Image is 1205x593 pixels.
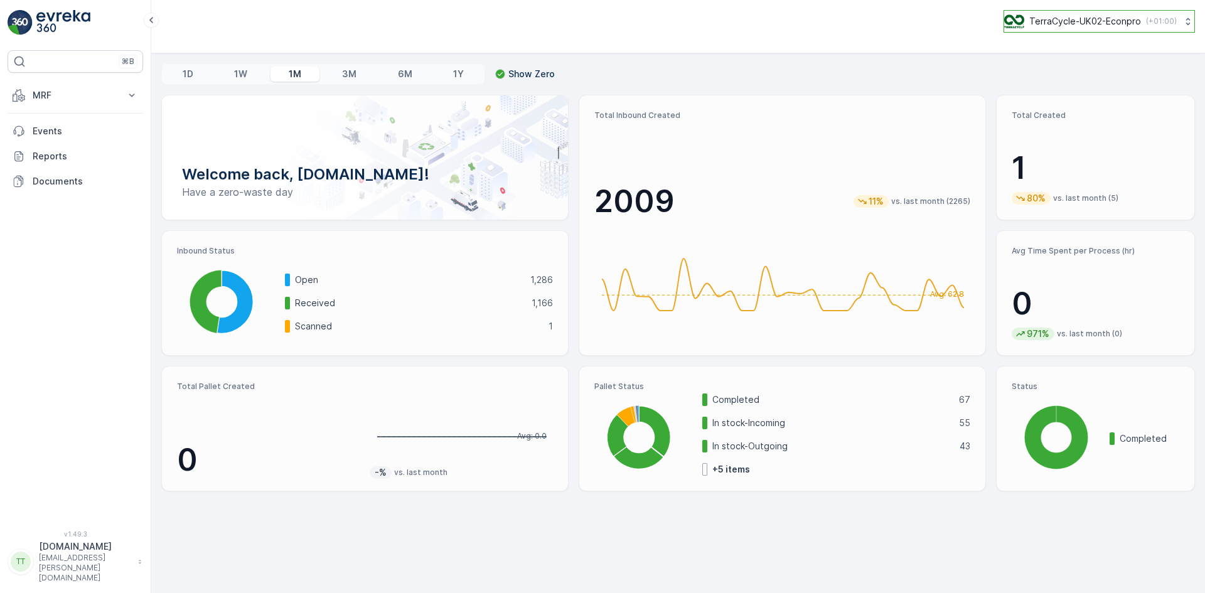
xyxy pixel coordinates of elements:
[39,540,132,553] p: [DOMAIN_NAME]
[8,83,143,108] button: MRF
[8,530,143,538] span: v 1.49.3
[33,89,118,102] p: MRF
[530,274,553,286] p: 1,286
[295,274,522,286] p: Open
[33,175,138,188] p: Documents
[177,441,360,479] p: 0
[1012,149,1179,187] p: 1
[182,164,548,184] p: Welcome back, [DOMAIN_NAME]!
[1029,15,1141,28] p: TerraCycle-UK02-Econpro
[342,68,356,80] p: 3M
[549,320,553,333] p: 1
[8,119,143,144] a: Events
[959,417,970,429] p: 55
[1012,285,1179,323] p: 0
[373,466,388,479] p: -%
[33,150,138,163] p: Reports
[712,440,951,452] p: In stock-Outgoing
[295,320,540,333] p: Scanned
[508,68,555,80] p: Show Zero
[234,68,247,80] p: 1W
[712,417,951,429] p: In stock-Incoming
[1120,432,1179,445] p: Completed
[33,125,138,137] p: Events
[712,393,951,406] p: Completed
[594,183,675,220] p: 2009
[122,56,134,67] p: ⌘B
[712,463,750,476] p: + 5 items
[394,467,447,478] p: vs. last month
[295,297,523,309] p: Received
[1026,192,1047,205] p: 80%
[891,196,970,206] p: vs. last month (2265)
[594,110,970,120] p: Total Inbound Created
[8,144,143,169] a: Reports
[1004,14,1024,28] img: terracycle_logo_wKaHoWT.png
[8,540,143,583] button: TT[DOMAIN_NAME][EMAIL_ADDRESS][PERSON_NAME][DOMAIN_NAME]
[177,246,553,256] p: Inbound Status
[1146,16,1177,26] p: ( +01:00 )
[1026,328,1051,340] p: 971%
[8,10,33,35] img: logo
[1012,110,1179,120] p: Total Created
[177,382,360,392] p: Total Pallet Created
[36,10,90,35] img: logo_light-DOdMpM7g.png
[11,552,31,572] div: TT
[183,68,193,80] p: 1D
[1004,10,1195,33] button: TerraCycle-UK02-Econpro(+01:00)
[8,169,143,194] a: Documents
[960,440,970,452] p: 43
[1057,329,1122,339] p: vs. last month (0)
[532,297,553,309] p: 1,166
[867,195,885,208] p: 11%
[289,68,301,80] p: 1M
[398,68,412,80] p: 6M
[1012,246,1179,256] p: Avg Time Spent per Process (hr)
[959,393,970,406] p: 67
[182,184,548,200] p: Have a zero-waste day
[39,553,132,583] p: [EMAIL_ADDRESS][PERSON_NAME][DOMAIN_NAME]
[1012,382,1179,392] p: Status
[1053,193,1118,203] p: vs. last month (5)
[453,68,464,80] p: 1Y
[594,382,970,392] p: Pallet Status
